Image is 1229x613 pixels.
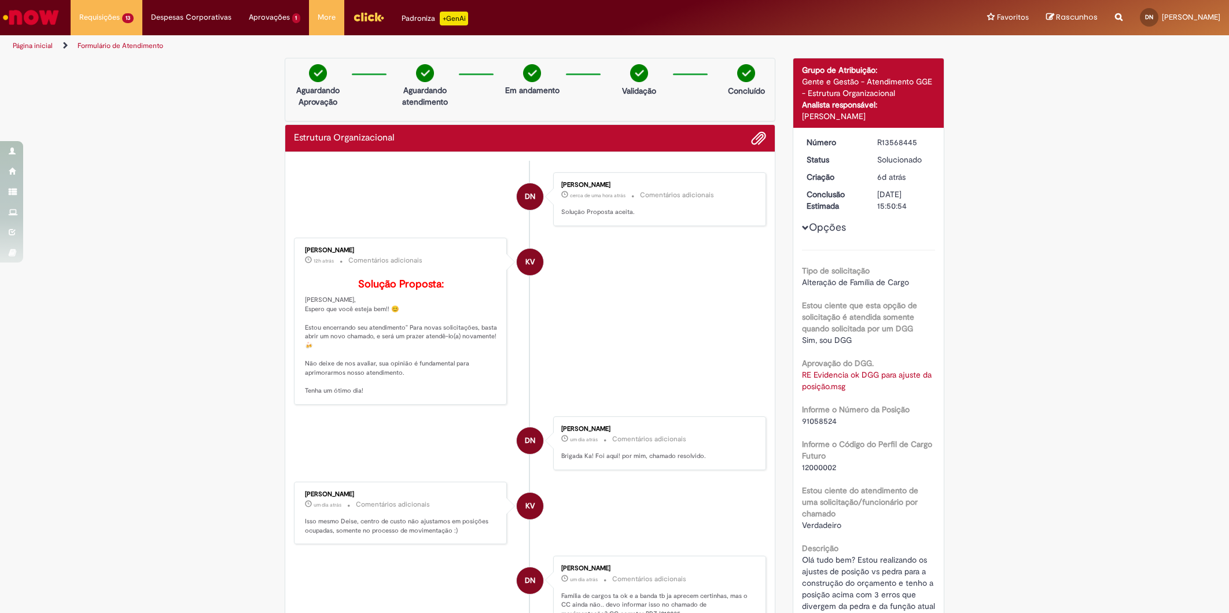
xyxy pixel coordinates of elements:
span: Despesas Corporativas [151,12,231,23]
a: Download de RE Evidencia ok DGG para ajuste da posição.msg [802,370,934,392]
small: Comentários adicionais [640,190,714,200]
h2: Estrutura Organizacional Histórico de tíquete [294,133,395,143]
dt: Status [798,154,869,165]
p: Em andamento [505,84,560,96]
dt: Conclusão Estimada [798,189,869,212]
span: cerca de uma hora atrás [570,192,625,199]
img: check-circle-green.png [523,64,541,82]
span: DN [525,183,535,211]
div: [DATE] 15:50:54 [877,189,931,212]
a: Rascunhos [1046,12,1098,23]
span: um dia atrás [314,501,341,508]
div: [PERSON_NAME] [561,565,754,572]
div: [PERSON_NAME] [561,182,754,189]
b: Estou ciente do atendimento de uma solicitação/funcionário por chamado [802,485,918,519]
div: [PERSON_NAME] [561,426,754,433]
span: Rascunhos [1056,12,1098,23]
small: Comentários adicionais [612,574,686,584]
div: [PERSON_NAME] [305,247,498,254]
img: check-circle-green.png [416,64,434,82]
img: check-circle-green.png [309,64,327,82]
p: Brigada Ka! Foi aqui! por mim, chamado resolvido. [561,452,754,461]
small: Comentários adicionais [612,434,686,444]
span: Verdadeiro [802,520,841,530]
span: 13 [122,13,134,23]
b: Informe o Número da Posição [802,404,910,415]
p: +GenAi [440,12,468,25]
span: 91058524 [802,416,837,426]
time: 29/09/2025 16:57:08 [570,436,598,443]
p: Aguardando atendimento [397,84,453,108]
b: Estou ciente que esta opção de solicitação é atendida somente quando solicitada por um DGG [802,300,917,334]
time: 25/09/2025 17:58:55 [877,172,906,182]
b: Descrição [802,543,838,553]
span: Alteração de Família de Cargo [802,277,909,287]
p: Concluído [728,85,765,97]
b: Solução Proposta: [358,278,444,291]
div: Analista responsável: [802,99,936,110]
span: Favoritos [997,12,1029,23]
img: check-circle-green.png [630,64,648,82]
span: um dia atrás [570,436,598,443]
div: [PERSON_NAME] [305,491,498,498]
p: [PERSON_NAME], Espero que você esteja bem!! 😊 Estou encerrando seu atendimento" Para novas solici... [305,279,498,396]
div: Deise Oliveira Do Nascimento [517,427,543,454]
span: 6d atrás [877,172,906,182]
span: [PERSON_NAME] [1162,12,1220,22]
time: 30/09/2025 19:25:54 [570,192,625,199]
ul: Trilhas de página [9,35,811,57]
span: KV [525,248,535,276]
dt: Número [798,136,869,148]
time: 29/09/2025 13:52:13 [570,576,598,583]
span: Sim, sou DGG [802,335,852,345]
span: KV [525,492,535,520]
div: Padroniza [402,12,468,25]
dt: Criação [798,171,869,183]
span: DN [1145,13,1153,21]
time: 30/09/2025 08:54:33 [314,257,334,264]
button: Adicionar anexos [751,131,766,146]
span: DN [525,567,535,594]
div: Karine Vieira [517,249,543,275]
small: Comentários adicionais [348,256,422,265]
div: [PERSON_NAME] [802,110,936,122]
span: 12000002 [802,462,836,472]
time: 29/09/2025 15:43:12 [314,501,341,508]
span: 12h atrás [314,257,334,264]
span: More [318,12,336,23]
div: Gente e Gestão - Atendimento GGE - Estrutura Organizacional [802,76,936,99]
b: Informe o Código do Perfil de Cargo Futuro [802,439,932,461]
div: Grupo de Atribuição: [802,64,936,76]
img: check-circle-green.png [737,64,755,82]
div: Karine Vieira [517,493,543,519]
a: Formulário de Atendimento [78,41,163,50]
a: Página inicial [13,41,53,50]
span: 1 [292,13,301,23]
p: Aguardando Aprovação [290,84,346,108]
p: Isso mesmo Deise, centro de custo não ajustamos em posições ocupadas, somente no processo de movi... [305,517,498,535]
div: Deise Oliveira Do Nascimento [517,183,543,210]
div: R13568445 [877,136,931,148]
small: Comentários adicionais [356,500,430,509]
b: Tipo de solicitação [802,265,870,276]
img: ServiceNow [1,6,61,29]
p: Solução Proposta aceita. [561,208,754,217]
span: um dia atrás [570,576,598,583]
span: DN [525,427,535,455]
span: Requisições [79,12,120,23]
div: Solucionado [877,154,931,165]
b: Aprovação do DGG. [802,358,874,368]
img: click_logo_yellow_360x200.png [353,8,384,25]
div: 25/09/2025 17:58:55 [877,171,931,183]
div: Deise Oliveira Do Nascimento [517,567,543,594]
span: Aprovações [249,12,290,23]
p: Validação [622,85,656,97]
